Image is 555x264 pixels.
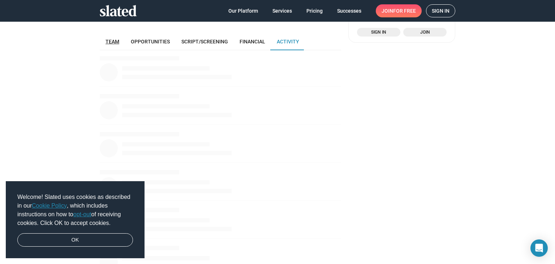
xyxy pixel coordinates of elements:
[408,29,442,36] span: Join
[426,4,455,17] a: Sign in
[337,4,361,17] span: Successes
[176,33,234,50] a: Script/Screening
[272,4,292,17] span: Services
[361,29,396,36] span: Sign in
[73,211,91,217] a: opt-out
[306,4,323,17] span: Pricing
[277,39,299,44] span: Activity
[376,4,422,17] a: Joinfor free
[125,33,176,50] a: Opportunities
[530,239,548,257] div: Open Intercom Messenger
[223,4,264,17] a: Our Platform
[432,5,449,17] span: Sign in
[17,233,133,247] a: dismiss cookie message
[131,39,170,44] span: Opportunities
[181,39,228,44] span: Script/Screening
[301,4,328,17] a: Pricing
[234,33,271,50] a: Financial
[403,28,447,37] a: Join
[271,33,305,50] a: Activity
[228,4,258,17] span: Our Platform
[6,181,145,259] div: cookieconsent
[331,4,367,17] a: Successes
[100,33,125,50] a: Team
[240,39,265,44] span: Financial
[393,4,416,17] span: for free
[382,4,416,17] span: Join
[357,28,400,37] a: Sign in
[106,39,119,44] span: Team
[32,203,67,209] a: Cookie Policy
[17,193,133,227] span: Welcome! Slated uses cookies as described in our , which includes instructions on how to of recei...
[267,4,298,17] a: Services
